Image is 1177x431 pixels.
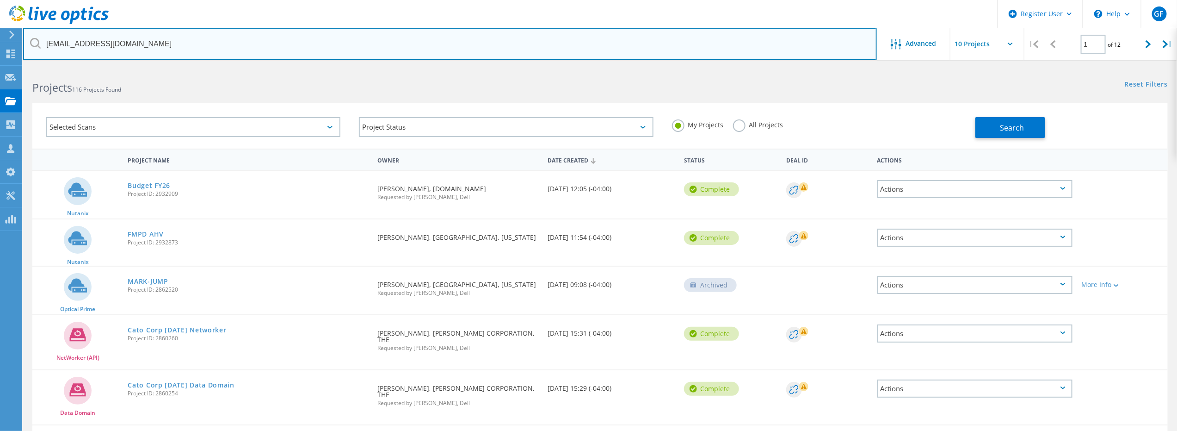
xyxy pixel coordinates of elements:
div: Actions [877,380,1072,398]
div: Selected Scans [46,117,340,137]
span: GF [1154,10,1164,18]
div: Date Created [543,151,680,169]
div: [DATE] 15:29 (-04:00) [543,370,680,401]
div: Complete [684,231,739,245]
svg: \n [1094,10,1103,18]
div: [PERSON_NAME], [GEOGRAPHIC_DATA], [US_STATE] [373,219,543,250]
span: Nutanix [67,211,89,216]
button: Search [975,117,1045,138]
div: Complete [684,327,739,341]
span: Requested by [PERSON_NAME], Dell [377,345,538,351]
a: Budget FY26 [128,182,170,189]
span: Project ID: 2860260 [128,336,368,341]
div: Archived [684,278,737,292]
span: Optical Prime [60,306,95,312]
div: Actions [873,151,1077,168]
div: Project Status [359,117,653,137]
a: Reset Filters [1125,81,1168,89]
span: of 12 [1108,41,1121,49]
div: More Info [1082,281,1163,288]
label: All Projects [733,119,783,128]
div: [PERSON_NAME], [GEOGRAPHIC_DATA], [US_STATE] [373,267,543,305]
div: Actions [877,180,1072,198]
input: Search projects by name, owner, ID, company, etc [23,28,877,60]
div: [DATE] 11:54 (-04:00) [543,219,680,250]
div: [PERSON_NAME], [PERSON_NAME] CORPORATION, THE [373,315,543,360]
span: Advanced [906,40,937,47]
span: Project ID: 2932909 [128,191,368,197]
div: Complete [684,382,739,396]
div: Complete [684,182,739,196]
span: 116 Projects Found [72,86,121,94]
span: Requested by [PERSON_NAME], Dell [377,290,538,296]
a: Live Optics Dashboard [9,19,109,26]
a: FMPD AHV [128,231,164,237]
span: Project ID: 2860254 [128,391,368,396]
div: | [1158,28,1177,61]
div: [DATE] 12:05 (-04:00) [543,171,680,201]
div: Status [679,151,782,168]
div: Project Name [123,151,373,168]
div: [PERSON_NAME], [PERSON_NAME] CORPORATION, THE [373,370,543,415]
span: Project ID: 2862520 [128,287,368,293]
a: Cato Corp [DATE] Networker [128,327,226,333]
a: MARK-JUMP [128,278,168,285]
span: NetWorker (API) [56,355,99,361]
span: Search [1000,123,1024,133]
div: [PERSON_NAME], [DOMAIN_NAME] [373,171,543,209]
div: Deal Id [782,151,872,168]
span: Requested by [PERSON_NAME], Dell [377,400,538,406]
a: Cato Corp [DATE] Data Domain [128,382,234,388]
div: Actions [877,276,1072,294]
span: Nutanix [67,259,89,265]
div: Actions [877,325,1072,343]
span: Data Domain [60,410,95,416]
span: Project ID: 2932873 [128,240,368,245]
div: | [1024,28,1043,61]
b: Projects [32,80,72,95]
label: My Projects [672,119,724,128]
div: Actions [877,229,1072,247]
span: Requested by [PERSON_NAME], Dell [377,194,538,200]
div: Owner [373,151,543,168]
div: [DATE] 15:31 (-04:00) [543,315,680,346]
div: [DATE] 09:08 (-04:00) [543,267,680,297]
